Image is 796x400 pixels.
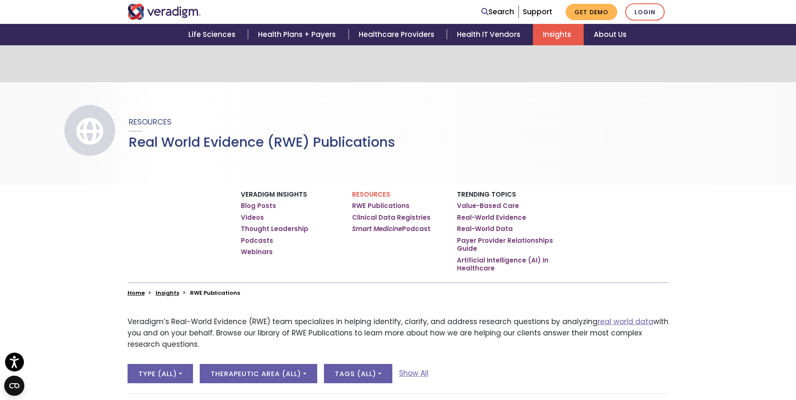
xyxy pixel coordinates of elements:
[241,236,273,245] a: Podcasts
[241,248,273,256] a: Webinars
[584,24,637,45] a: About Us
[533,24,584,45] a: Insights
[352,213,431,222] a: Clinical Data Registries
[178,24,248,45] a: Life Sciences
[447,24,533,45] a: Health IT Vendors
[598,317,653,327] a: real world data
[457,236,556,253] a: Payer Provider Relationships Guide
[200,364,317,383] button: Therapeutic Area (All)
[128,316,669,351] p: Veradigm’s Real-World Evidence (RWE) team specializes in helping identify, clarify, and address r...
[457,213,526,222] a: Real-World Evidence
[248,24,348,45] a: Health Plans + Payers
[129,117,172,127] span: Resources
[128,289,145,297] a: Home
[128,364,193,383] button: Type (All)
[241,202,276,210] a: Blog Posts
[352,224,402,233] em: Smart Medicine
[399,368,428,379] a: Show All
[352,225,431,233] a: Smart MedicinePodcast
[635,340,786,390] iframe: Drift Chat Widget
[4,376,24,396] button: Open CMP widget
[352,202,410,210] a: RWE Publications
[128,4,201,20] img: Veradigm logo
[241,213,264,222] a: Videos
[457,225,513,233] a: Real-World Data
[349,24,447,45] a: Healthcare Providers
[457,256,556,273] a: Artificial Intelligence (AI) in Healthcare
[156,289,179,297] a: Insights
[523,7,552,17] a: Support
[129,134,395,150] h1: Real World Evidence (RWE) Publications
[566,4,617,20] a: Get Demo
[625,3,665,21] a: Login
[481,6,514,18] a: Search
[241,225,308,233] a: Thought Leadership
[457,202,519,210] a: Value-Based Care
[324,364,392,383] button: Tags (All)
